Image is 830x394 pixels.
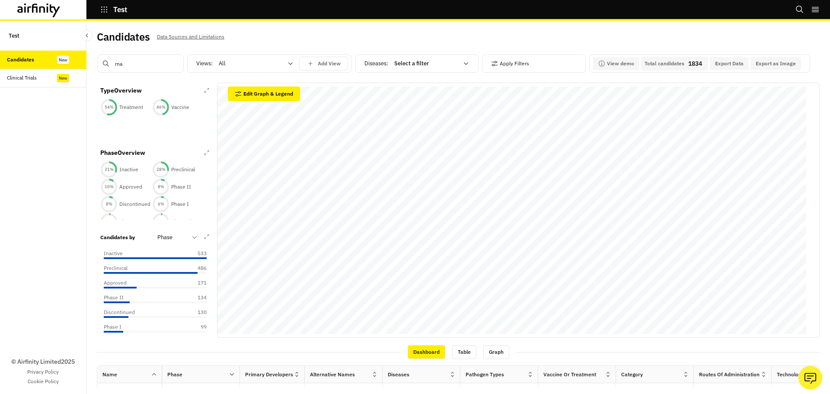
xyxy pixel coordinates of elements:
button: Close Sidebar [81,30,93,41]
input: Search [97,54,184,73]
p: Approved [119,183,142,191]
p: Add View [318,61,341,67]
button: Search [795,2,804,17]
p: Data Sources and Limitations [157,32,224,42]
p: Discontinued [104,308,135,316]
p: 171 [185,279,207,287]
button: View demo [593,57,639,70]
p: Phase II [171,183,191,191]
p: Treatment [119,103,143,111]
p: Candidates by [100,234,135,241]
p: Phase III [119,218,141,225]
p: 130 [185,308,207,316]
p: Test [113,6,127,13]
p: Total candidates [643,61,686,67]
div: Routes of Administration [699,371,760,378]
div: Pathogen Types [466,371,504,378]
div: Dashboard [408,345,445,359]
div: New [57,56,69,64]
div: Category [621,371,643,378]
p: Preclinical [104,264,128,272]
div: Candidates [7,56,34,64]
div: Graph [483,345,509,359]
p: Test [9,28,19,44]
div: 8 % [100,201,118,207]
div: 46 % [152,104,169,110]
div: Phase [167,371,182,378]
div: 8 % [152,183,169,189]
button: Export as Image [750,57,801,70]
button: save changes [299,57,348,70]
div: 3 % [100,218,118,224]
div: Vaccine or Treatment [543,371,596,378]
div: New [57,74,69,82]
div: 28 % [152,166,169,172]
div: Diseases [388,371,409,378]
p: Phase I [171,200,189,208]
p: 134 [185,294,207,301]
div: 31 % [100,166,118,172]
p: Inactive [104,250,123,257]
p: Inactive [119,166,138,173]
div: Alternative Names [310,371,355,378]
div: Technology Type [777,371,817,378]
p: Phase I [104,323,121,331]
div: Diseases : [364,57,475,70]
p: 99 [185,323,207,331]
div: 54 % [100,104,118,110]
button: Edit Graph & Legend [228,86,300,101]
button: Test [100,2,127,17]
div: 6 % [152,201,169,207]
h2: Candidates [97,31,150,43]
p: Phase Overview [100,148,145,157]
p: Phase II [104,294,124,301]
p: 1834 [688,61,706,67]
div: Table [452,345,476,359]
p: 486 [185,264,207,272]
p: Discontinued [119,200,150,208]
button: Ask our analysts [798,366,822,390]
div: Clinical Trials [7,74,37,82]
a: Cookie Policy [28,378,59,385]
div: 3 % [152,218,169,224]
p: Vaccine [171,103,189,111]
p: Preclinical [171,166,195,173]
p: 533 [185,250,207,257]
button: Export Data [710,57,749,70]
div: Views: [196,57,348,70]
div: 10 % [100,183,118,189]
div: Primary Developers [245,371,293,378]
p: Type Overview [100,86,142,95]
div: Name [102,371,117,378]
p: © Airfinity Limited 2025 [11,357,75,366]
button: Apply Filters [491,57,529,70]
p: Phase I/II [171,218,195,225]
p: Approved [104,279,127,287]
a: Privacy Policy [27,368,59,376]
